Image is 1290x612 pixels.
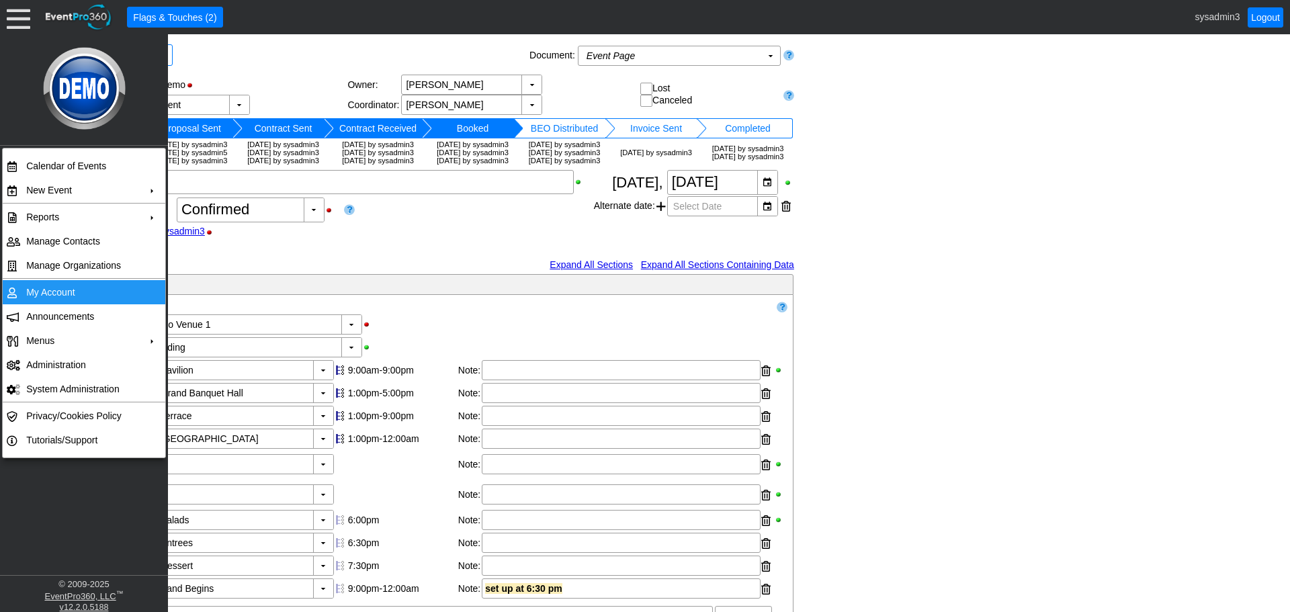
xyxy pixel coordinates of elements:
tr: Reports [3,205,165,229]
td: Reports [21,205,141,229]
tr: My Account [3,280,165,304]
td: Administration [21,353,141,377]
div: Note: [458,454,482,476]
td: Change status to Completed [707,118,789,138]
div: Remove room [761,429,771,449]
div: Edit start & end times [346,533,457,553]
div: Edit start & end times [346,360,457,380]
div: Edit start & end times [346,510,457,530]
td: Manage Organizations [21,253,141,277]
div: Edit start & end times [346,556,457,576]
div: Remove this date [781,196,791,216]
div: Remove location [761,455,771,475]
td: Menus [21,329,141,353]
div: Hide Guest Count Stamp when printing; click to show Guest Count Stamp when printing. [205,228,220,237]
td: Announcements [21,304,141,329]
div: Note: [458,360,482,382]
div: 6:00pm [348,515,455,525]
div: Show Services when printing; click to hide Services when printing. [774,515,786,525]
div: Hide Facility when printing; click to show Facility when printing. [362,320,378,329]
td: [DATE] by sysadmin3 [DATE] by sysadmin3 [707,138,789,167]
div: Note: [458,533,482,554]
tr: Announcements [3,304,165,329]
div: Coordinator: [347,99,401,110]
div: Remove service [761,533,771,554]
tr: Administration [3,353,165,377]
sup: ™ [116,589,124,597]
a: EventPro360, LLC [44,591,116,601]
div: Show this item on timeline; click to toggle [334,360,346,380]
tr: Privacy/Cookies Policy [3,404,165,428]
strong: set up at 6:30 pm [485,583,562,594]
td: [DATE] by sysadmin3 [DATE] by sysadmin3 [DATE] by sysadmin3 [523,138,605,167]
div: © 2009- 2025 [3,579,165,589]
div: Alternate date: [594,195,794,218]
div: Hide Status Bar when printing; click to show Status Bar when printing. [185,81,201,90]
img: EventPro360 [44,2,114,32]
tr: Menus [3,329,165,353]
span: Flags & Touches (2) [130,11,219,24]
tr: Manage Contacts [3,229,165,253]
div: Show Location when printing; click to hide Location when printing. [774,460,786,469]
td: [DATE] by sysadmin3 [DATE] by sysadmin3 [DATE] by sysadmin3 [243,138,324,167]
div: Show Event Date when printing; click to hide Event Date when printing. [783,178,794,187]
div: Created [DATE] by brellerdemo [55,75,348,95]
td: Calendar of Events [21,154,141,178]
div: 6:30pm [348,537,455,548]
div: Show Lodging when printing; click to hide Lodging when printing. [774,490,786,499]
td: New Event [21,178,141,202]
div: Document: [527,46,578,69]
td: Change status to Invoice Sent [615,118,697,138]
div: Show this item on timeline; click to toggle [334,429,346,449]
div: Edit start & end times [346,406,457,426]
div: Note: [458,406,482,427]
span: Add another alternate date [656,196,666,216]
td: Change status to Contract Received [334,118,422,138]
div: Remove room [761,361,771,381]
div: Owner: [347,79,401,90]
div: Edit start & end times [346,578,457,599]
div: Don't show this item on timeline; click to toggle [334,533,346,553]
span: sysadmin3 [1195,11,1240,21]
a: Logout [1248,7,1283,28]
span: Select Date [671,197,724,216]
td: [DATE] by sysadmin3 [DATE] by sysadmin3 [DATE] by sysadmin3 [432,138,513,167]
div: Don't show this item on timeline; click to toggle [334,556,346,576]
tr: System Administration [3,377,165,401]
td: [DATE] by sysadmin3 [615,138,697,167]
a: Expand All Sections [550,259,633,270]
td: Change status to Proposal Sent [150,118,232,138]
div: 1:00pm-9:00pm [348,410,455,421]
div: Show Event Title when printing; click to hide Event Title when printing. [574,177,589,187]
tr: Manage Organizations [3,253,165,277]
tr: New Event [3,178,165,202]
td: [DATE] by sysadmin3 [DATE] by sysadmin5 [DATE] by sysadmin3 [150,138,232,167]
div: Don't show this item on timeline; click to toggle [334,510,346,530]
div: Note: [458,510,482,531]
a: as of 8:23 AM [DATE] by sysadmin3 [55,226,205,236]
div: Hide Guest Count Status when printing; click to show Guest Count Status when printing. [325,206,340,215]
div: Menu: Click or 'Crtl+M' to toggle menu open/close [7,5,30,29]
a: Expand All Sections Containing Data [641,259,794,270]
div: Edit start & end times [346,429,457,449]
div: Remove service [761,579,771,599]
div: Note: [458,556,482,577]
tr: Tutorials/Support [3,428,165,452]
td: [DATE] by sysadmin3 [DATE] by sysadmin3 [DATE] by sysadmin3 [334,138,422,167]
div: Remove room [761,406,771,427]
a: v12.2.0.5188 [60,603,109,612]
tr: Calendar of Events [3,154,165,178]
img: Logo [40,34,129,143]
div: Show this item on timeline; click to toggle [334,406,346,426]
td: System Administration [21,377,141,401]
span: [DATE], [612,174,662,191]
td: Change status to Contract Sent [243,118,324,138]
td: My Account [21,280,141,304]
div: Remove service [761,511,771,531]
div: Show Event Type when printing; click to hide Event Type when printing. [362,343,378,352]
div: Don't show this item on timeline; click to toggle [334,578,346,599]
div: Remove room [761,384,771,404]
td: Change status to Booked [432,118,513,138]
td: Tutorials/Support [21,428,141,452]
i: Event Page [587,50,635,61]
